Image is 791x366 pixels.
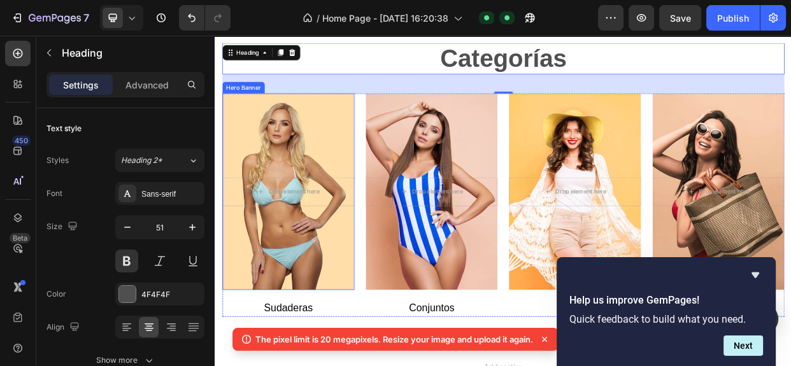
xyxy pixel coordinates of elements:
[569,313,763,325] p: Quick feedback to build what you need.
[580,77,755,337] div: Background Image
[717,11,749,25] div: Publish
[569,293,763,308] h2: Help us improve GemPages!
[125,78,169,92] p: Advanced
[215,36,791,366] iframe: Design area
[71,202,138,213] div: Drop element here
[5,5,95,31] button: 7
[10,77,185,337] div: Background Image
[121,155,162,166] span: Heading 2*
[10,10,755,52] h2: Categorías
[46,319,82,336] div: Align
[46,288,66,300] div: Color
[46,155,69,166] div: Styles
[46,188,62,199] div: Font
[10,233,31,243] div: Beta
[255,333,533,346] p: The pixel limit is 20 megapixels. Resize your image and upload it again.
[83,10,89,25] p: 7
[317,11,320,25] span: /
[659,5,701,31] button: Save
[141,188,201,200] div: Sans-serif
[723,335,763,356] button: Next question
[200,77,375,337] div: Background Image
[706,5,760,31] button: Publish
[179,5,231,31] div: Undo/Redo
[390,77,565,337] div: Overlay
[261,202,329,213] div: Drop element here
[62,45,199,60] p: Heading
[748,267,763,283] button: Hide survey
[390,77,565,337] div: Background Image
[115,149,204,172] button: Heading 2*
[200,77,375,337] div: Overlay
[25,17,61,29] div: Heading
[569,267,763,356] div: Help us improve GemPages!
[63,78,99,92] p: Settings
[641,202,709,213] div: Drop element here
[46,218,80,236] div: Size
[451,202,518,213] div: Drop element here
[670,13,691,24] span: Save
[12,136,31,146] div: 450
[141,289,201,300] div: 4F4F4F
[46,123,82,134] div: Text style
[322,11,448,25] span: Home Page - [DATE] 16:20:38
[580,77,755,337] div: Overlay
[12,64,63,75] div: Hero Banner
